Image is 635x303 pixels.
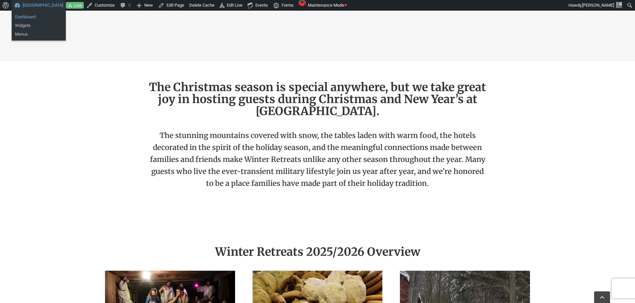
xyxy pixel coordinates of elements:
[616,2,622,8] img: SusannePappal-66x66.jpg
[12,13,66,21] a: Dashboard
[105,246,530,258] h2: Winter Retreats 2025/2026 Overview
[12,21,66,30] a: Widgets
[12,19,66,41] ul: White Sulphur Springs
[66,2,84,9] a: Live
[147,129,488,199] p: The stunning mountains covered with snow, the tables laden with warm food, the hotels decorated i...
[582,3,614,8] span: [PERSON_NAME]
[12,30,66,39] a: Menus
[12,11,66,23] ul: White Sulphur Springs
[147,81,488,117] h2: The Christmas season is special anywhere, but we take great joy in hosting guests during Christma...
